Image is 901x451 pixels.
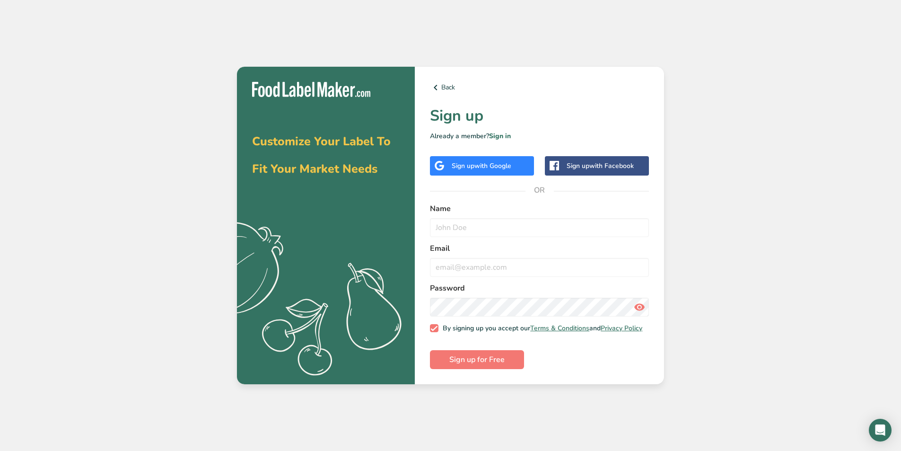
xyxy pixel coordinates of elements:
[430,105,649,127] h1: Sign up
[430,131,649,141] p: Already a member?
[430,203,649,214] label: Name
[530,324,589,333] a: Terms & Conditions
[525,176,554,204] span: OR
[449,354,505,365] span: Sign up for Free
[567,161,634,171] div: Sign up
[601,324,642,333] a: Privacy Policy
[489,132,511,141] a: Sign in
[252,133,391,177] span: Customize Your Label To Fit Your Market Needs
[430,350,524,369] button: Sign up for Free
[869,419,892,442] div: Open Intercom Messenger
[589,161,634,170] span: with Facebook
[430,218,649,237] input: John Doe
[430,243,649,254] label: Email
[430,283,649,294] label: Password
[252,82,370,97] img: Food Label Maker
[430,258,649,277] input: email@example.com
[474,161,511,170] span: with Google
[438,324,643,333] span: By signing up you accept our and
[452,161,511,171] div: Sign up
[430,82,649,93] a: Back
